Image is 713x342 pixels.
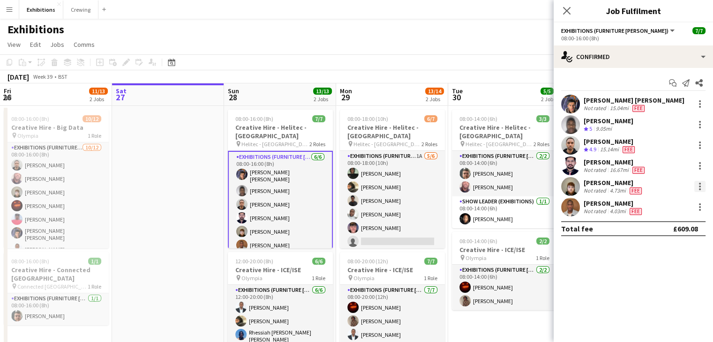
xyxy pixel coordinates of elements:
span: 08:00-16:00 (8h) [11,258,49,265]
span: 12:00-20:00 (8h) [235,258,273,265]
span: Helitec - [GEOGRAPHIC_DATA] [353,141,421,148]
a: View [4,38,24,51]
span: 5/5 [540,88,554,95]
span: Helitec - [GEOGRAPHIC_DATA] [465,141,533,148]
button: Crewing [63,0,98,19]
span: Sun [228,87,239,95]
span: Fee [623,146,635,153]
app-card-role: Show Leader (Exhibitions)1/108:00-14:00 (6h)[PERSON_NAME] [452,196,557,228]
app-job-card: 08:00-14:00 (6h)3/3Creative Hire - Helitec - [GEOGRAPHIC_DATA] Helitec - [GEOGRAPHIC_DATA]2 Roles... [452,110,557,228]
div: [PERSON_NAME] [584,117,633,125]
button: Exhibitions (Furniture [PERSON_NAME]) [561,27,676,34]
app-job-card: 08:00-16:00 (8h)1/1Creative Hire - Connected [GEOGRAPHIC_DATA] Connected [GEOGRAPHIC_DATA]1 RoleE... [4,252,109,325]
h3: Creative Hire - Helitec - [GEOGRAPHIC_DATA] [228,123,333,140]
div: 2 Jobs [426,96,443,103]
span: Edit [30,40,41,49]
h3: Creative Hire - Connected [GEOGRAPHIC_DATA] [4,266,109,283]
div: 08:00-16:00 (8h) [561,35,705,42]
span: 30 [450,92,463,103]
h3: Creative Hire - ICE/ISE [340,266,445,274]
span: 4.9 [589,146,596,153]
div: 4.03mi [608,208,628,215]
h3: Creative Hire - Big Data [4,123,109,132]
a: Edit [26,38,45,51]
span: 08:00-20:00 (12h) [347,258,388,265]
div: [PERSON_NAME] [584,137,637,146]
span: Olympia [353,275,375,282]
div: £609.08 [673,224,698,233]
h3: Creative Hire - Helitec - [GEOGRAPHIC_DATA] [340,123,445,140]
div: Crew has different fees then in role [630,166,646,174]
span: Fee [630,187,642,194]
span: 08:00-14:00 (6h) [459,115,497,122]
span: Week 39 [31,73,54,80]
div: Not rated [584,187,608,194]
span: 7/7 [312,115,325,122]
span: 29 [338,92,352,103]
div: 15.14mi [598,146,621,154]
a: Comms [70,38,98,51]
span: 08:00-14:00 (6h) [459,238,497,245]
span: Mon [340,87,352,95]
span: Comms [74,40,95,49]
span: 11/13 [89,88,108,95]
span: 1/1 [88,258,101,265]
h1: Exhibitions [8,22,64,37]
div: Total fee [561,224,593,233]
span: 2 Roles [533,141,549,148]
app-job-card: 08:00-16:00 (8h)7/7Creative Hire - Helitec - [GEOGRAPHIC_DATA] Helitec - [GEOGRAPHIC_DATA]2 Roles... [228,110,333,248]
span: Olympia [17,132,38,139]
span: 7/7 [424,258,437,265]
span: Sat [116,87,127,95]
div: Crew has different fees then in role [621,146,637,154]
div: Crew has different fees then in role [630,104,646,112]
div: [PERSON_NAME] [584,158,646,166]
span: 6/6 [312,258,325,265]
span: Connected [GEOGRAPHIC_DATA] [17,283,88,290]
span: View [8,40,21,49]
span: Tue [452,87,463,95]
button: Exhibitions [19,0,63,19]
app-job-card: 08:00-14:00 (6h)2/2Creative Hire - ICE/ISE Olympia1 RoleExhibitions (Furniture [PERSON_NAME])2/20... [452,232,557,310]
span: Helitec - [GEOGRAPHIC_DATA] [241,141,309,148]
span: Olympia [241,275,263,282]
h3: Creative Hire - ICE/ISE [452,245,557,254]
span: 1 Role [424,275,437,282]
div: Not rated [584,104,608,112]
span: Fee [630,208,642,215]
span: 2 Roles [309,141,325,148]
div: [PERSON_NAME] [PERSON_NAME] [584,96,684,104]
app-card-role: Exhibitions (Furniture [PERSON_NAME])10/1208:00-16:00 (8h)[PERSON_NAME][PERSON_NAME][PERSON_NAME]... [4,142,109,329]
div: 15.04mi [608,104,630,112]
span: Fee [632,167,645,174]
span: Exhibitions (Furniture Porter) [561,27,668,34]
app-card-role: Exhibitions (Furniture [PERSON_NAME])2/208:00-14:00 (6h)[PERSON_NAME][PERSON_NAME] [452,151,557,196]
span: 1 Role [536,254,549,261]
div: [DATE] [8,72,29,82]
div: BST [58,73,68,80]
div: 4.73mi [608,187,628,194]
h3: Job Fulfilment [554,5,713,17]
h3: Creative Hire - Helitec - [GEOGRAPHIC_DATA] [452,123,557,140]
span: 2 Roles [421,141,437,148]
div: 9.05mi [594,125,614,133]
app-card-role: Exhibitions (Furniture [PERSON_NAME])6/608:00-16:00 (8h)[PERSON_NAME] [PERSON_NAME][PERSON_NAME][... [228,151,333,255]
span: 13/13 [313,88,332,95]
div: 2 Jobs [314,96,331,103]
span: 10/12 [83,115,101,122]
span: Fee [632,105,645,112]
a: Jobs [46,38,68,51]
span: 6/7 [424,115,437,122]
app-card-role: Exhibitions (Furniture [PERSON_NAME])1A5/608:00-18:00 (10h)[PERSON_NAME][PERSON_NAME][PERSON_NAME... [340,151,445,251]
div: [PERSON_NAME] [584,178,644,187]
div: 2 Jobs [541,96,555,103]
div: 16.67mi [608,166,630,174]
span: 2/2 [536,238,549,245]
app-job-card: 08:00-18:00 (10h)6/7Creative Hire - Helitec - [GEOGRAPHIC_DATA] Helitec - [GEOGRAPHIC_DATA]2 Role... [340,110,445,248]
span: 13/14 [425,88,444,95]
div: Crew has different fees then in role [628,208,644,215]
app-card-role: Exhibitions (Furniture [PERSON_NAME])1/108:00-16:00 (8h)[PERSON_NAME] [4,293,109,325]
